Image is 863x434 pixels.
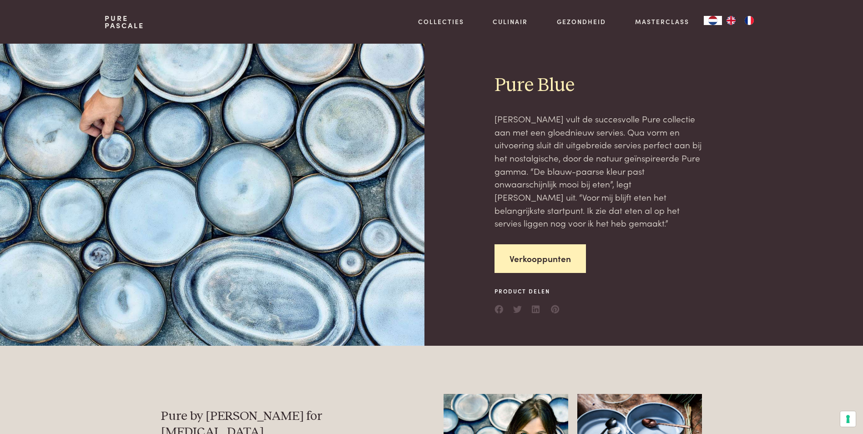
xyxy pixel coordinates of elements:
a: Gezondheid [557,17,606,26]
a: NL [704,16,722,25]
a: Verkooppunten [495,244,586,273]
div: Language [704,16,722,25]
ul: Language list [722,16,758,25]
a: EN [722,16,740,25]
h2: Pure Blue [495,74,703,98]
button: Uw voorkeuren voor toestemming voor trackingtechnologieën [840,411,856,427]
a: FR [740,16,758,25]
a: Masterclass [635,17,689,26]
a: PurePascale [105,15,144,29]
span: Product delen [495,287,560,295]
aside: Language selected: Nederlands [704,16,758,25]
a: Collecties [418,17,464,26]
a: Culinair [493,17,528,26]
p: [PERSON_NAME] vult de succesvolle Pure collectie aan met een gloednieuw servies. Qua vorm en uitv... [495,112,703,230]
